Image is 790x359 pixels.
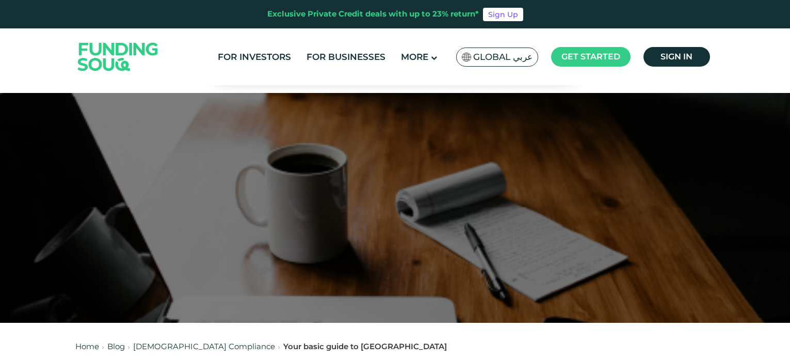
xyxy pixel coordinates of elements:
a: Sign in [643,47,710,67]
a: Sign Up [483,8,523,21]
a: For Investors [215,49,294,66]
div: Your basic guide to [GEOGRAPHIC_DATA] [283,341,447,353]
a: [DEMOGRAPHIC_DATA] Compliance [133,341,275,351]
span: Global عربي [473,51,533,63]
a: Blog [107,341,125,351]
a: Home [75,341,99,351]
div: Exclusive Private Credit deals with up to 23% return* [267,8,479,20]
a: For Businesses [304,49,388,66]
img: SA Flag [462,53,471,61]
span: Sign in [660,52,692,61]
span: More [401,52,428,62]
span: Get started [561,52,620,61]
img: Logo [68,30,169,83]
